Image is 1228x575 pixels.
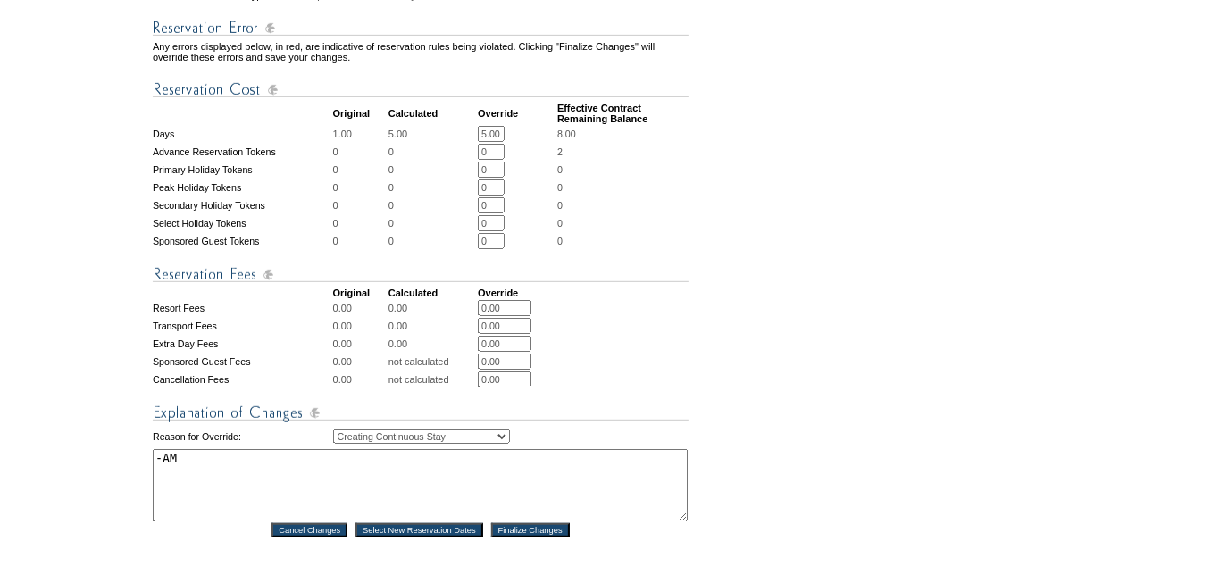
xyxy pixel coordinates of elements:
[333,371,387,387] td: 0.00
[333,300,387,316] td: 0.00
[557,218,563,229] span: 0
[153,126,331,142] td: Days
[557,146,563,157] span: 2
[333,144,387,160] td: 0
[388,336,476,352] td: 0.00
[557,182,563,193] span: 0
[388,144,476,160] td: 0
[478,103,556,124] td: Override
[333,126,387,142] td: 1.00
[153,336,331,352] td: Extra Day Fees
[153,179,331,196] td: Peak Holiday Tokens
[153,197,331,213] td: Secondary Holiday Tokens
[153,162,331,178] td: Primary Holiday Tokens
[557,236,563,246] span: 0
[557,129,576,139] span: 8.00
[557,164,563,175] span: 0
[388,354,476,370] td: not calculated
[333,103,387,124] td: Original
[153,318,331,334] td: Transport Fees
[333,197,387,213] td: 0
[333,162,387,178] td: 0
[388,318,476,334] td: 0.00
[333,336,387,352] td: 0.00
[153,41,689,62] td: Any errors displayed below, in red, are indicative of reservation rules being violated. Clicking ...
[333,318,387,334] td: 0.00
[388,103,476,124] td: Calculated
[355,523,483,537] input: Select New Reservation Dates
[153,354,331,370] td: Sponsored Guest Fees
[478,287,556,298] td: Override
[333,215,387,231] td: 0
[153,426,331,447] td: Reason for Override:
[388,162,476,178] td: 0
[333,233,387,249] td: 0
[153,402,689,424] img: Explanation of Changes
[333,287,387,298] td: Original
[153,233,331,249] td: Sponsored Guest Tokens
[388,215,476,231] td: 0
[388,197,476,213] td: 0
[153,215,331,231] td: Select Holiday Tokens
[557,200,563,211] span: 0
[333,354,387,370] td: 0.00
[491,523,570,537] input: Finalize Changes
[557,103,689,124] td: Effective Contract Remaining Balance
[388,287,476,298] td: Calculated
[388,126,476,142] td: 5.00
[153,79,689,101] img: Reservation Cost
[388,179,476,196] td: 0
[153,263,689,286] img: Reservation Fees
[388,371,476,387] td: not calculated
[153,144,331,160] td: Advance Reservation Tokens
[153,300,331,316] td: Resort Fees
[153,17,689,39] img: Reservation Errors
[153,371,331,387] td: Cancellation Fees
[271,523,347,537] input: Cancel Changes
[333,179,387,196] td: 0
[388,300,476,316] td: 0.00
[388,233,476,249] td: 0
